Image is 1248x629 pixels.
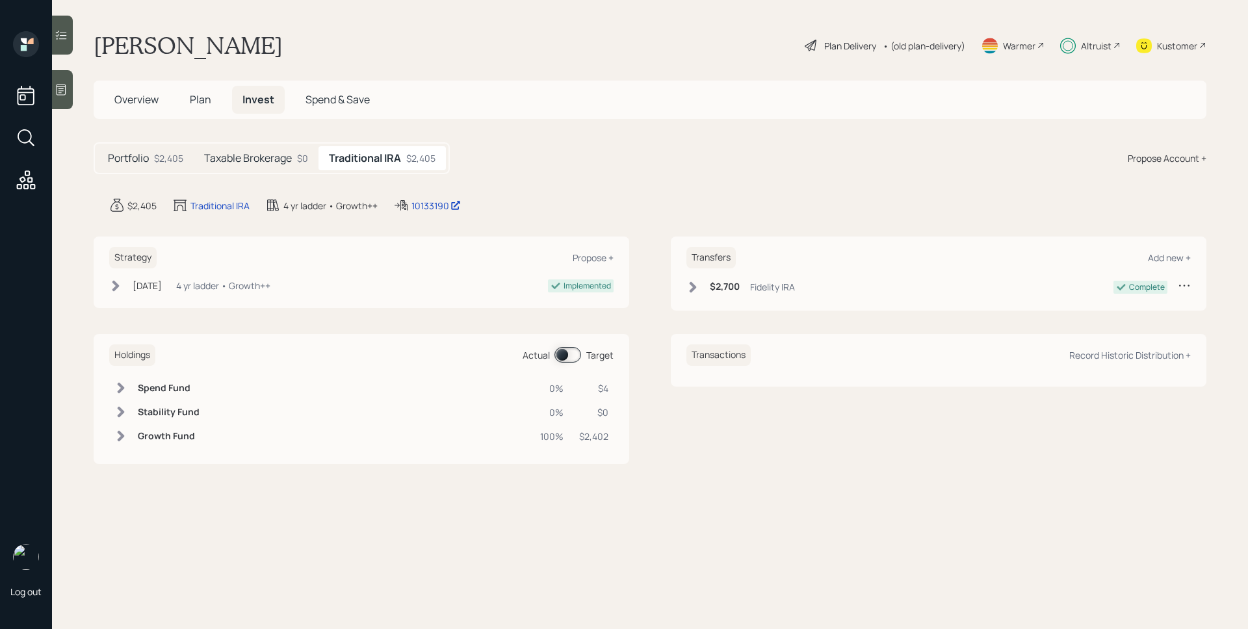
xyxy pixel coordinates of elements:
div: $2,405 [406,151,435,165]
h6: Growth Fund [138,431,200,442]
h6: Transactions [686,344,751,366]
span: Invest [242,92,274,107]
h6: $2,700 [710,281,740,292]
div: Propose Account + [1128,151,1206,165]
h6: Spend Fund [138,383,200,394]
h6: Holdings [109,344,155,366]
div: 10133190 [411,199,461,212]
div: $0 [297,151,308,165]
h1: [PERSON_NAME] [94,31,283,60]
div: Altruist [1081,39,1111,53]
img: james-distasi-headshot.png [13,544,39,570]
div: Log out [10,585,42,598]
span: Plan [190,92,211,107]
h5: Traditional IRA [329,152,401,164]
div: $2,405 [127,199,157,212]
div: Fidelity IRA [750,280,795,294]
div: Kustomer [1157,39,1197,53]
div: • (old plan-delivery) [883,39,965,53]
div: $4 [579,381,608,395]
h5: Portfolio [108,152,149,164]
h6: Transfers [686,247,736,268]
h5: Taxable Brokerage [204,152,292,164]
div: Target [586,348,614,362]
div: Warmer [1003,39,1035,53]
h6: Strategy [109,247,157,268]
div: 100% [540,430,564,443]
div: $2,402 [579,430,608,443]
div: Record Historic Distribution + [1069,349,1191,361]
div: $0 [579,405,608,419]
div: Actual [523,348,550,362]
div: Propose + [573,251,614,264]
div: 4 yr ladder • Growth++ [176,279,270,292]
div: 0% [540,405,564,419]
div: Implemented [564,280,611,292]
div: [DATE] [133,279,162,292]
div: Traditional IRA [190,199,250,212]
span: Overview [114,92,159,107]
div: 4 yr ladder • Growth++ [283,199,378,212]
span: Spend & Save [305,92,370,107]
div: $2,405 [154,151,183,165]
h6: Stability Fund [138,407,200,418]
div: 0% [540,381,564,395]
div: Complete [1129,281,1165,293]
div: Plan Delivery [824,39,876,53]
div: Add new + [1148,251,1191,264]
